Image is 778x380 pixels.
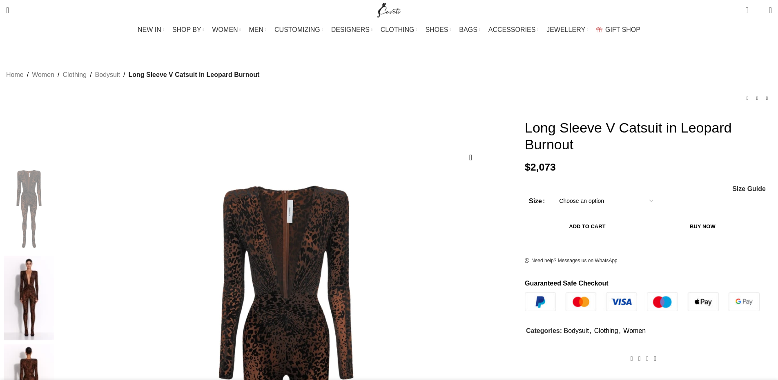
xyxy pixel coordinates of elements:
span: 0 [756,8,762,14]
a: Facebook social link [628,353,635,364]
a: Bodysuit [564,327,589,334]
strong: Guaranteed Safe Checkout [525,280,609,287]
img: Alex Perry dress [4,256,54,341]
a: Need help? Messages us on WhatsApp [525,258,617,264]
span: SHOES [425,26,448,34]
a: Clothing [62,70,87,80]
span: SHOP BY [172,26,201,34]
a: SHOES [425,22,451,38]
a: Women [32,70,54,80]
h1: Long Sleeve V Catsuit in Leopard Burnout [525,119,772,153]
div: Main navigation [2,22,776,38]
span: Size Guide [732,186,766,192]
span: Categories: [526,327,562,334]
span: $ [525,162,531,173]
span: 0 [746,4,752,10]
span: GIFT SHOP [605,26,640,34]
button: Buy now [650,218,756,235]
a: Bodysuit [95,70,120,80]
a: X social link [635,353,643,364]
span: MEN [249,26,264,34]
label: Size [529,196,545,207]
img: Long Sleeve V Catsuit in Leopard Burnout [4,166,54,252]
a: DESIGNERS [331,22,372,38]
a: Clothing [594,327,618,334]
a: ACCESSORIES [488,22,539,38]
span: ACCESSORIES [488,26,536,34]
a: Search [2,2,13,18]
a: CUSTOMIZING [274,22,323,38]
a: Next product [762,93,772,103]
span: JEWELLERY [546,26,585,34]
a: WOMEN [212,22,241,38]
img: guaranteed-safe-checkout-bordered.j [525,292,760,311]
nav: Breadcrumb [6,70,259,80]
a: Site logo [375,6,403,13]
a: CLOTHING [381,22,417,38]
span: , [619,326,620,336]
a: Previous product [742,93,752,103]
a: GIFT SHOP [596,22,640,38]
span: WOMEN [212,26,238,34]
bdi: 2,073 [525,162,556,173]
a: BAGS [459,22,480,38]
a: SHOP BY [172,22,204,38]
a: 0 [741,2,752,18]
span: CLOTHING [381,26,415,34]
a: Size Guide [732,186,766,192]
a: JEWELLERY [546,22,588,38]
span: NEW IN [138,26,161,34]
a: Women [623,327,646,334]
div: My Wishlist [755,2,763,18]
a: Home [6,70,24,80]
a: MEN [249,22,266,38]
img: GiftBag [596,27,602,32]
span: CUSTOMIZING [274,26,320,34]
a: Pinterest social link [643,353,651,364]
span: DESIGNERS [331,26,370,34]
a: NEW IN [138,22,164,38]
a: WhatsApp social link [651,353,659,364]
span: Long Sleeve V Catsuit in Leopard Burnout [128,70,259,80]
span: BAGS [459,26,477,34]
button: Add to cart [529,218,646,235]
span: , [590,326,591,336]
